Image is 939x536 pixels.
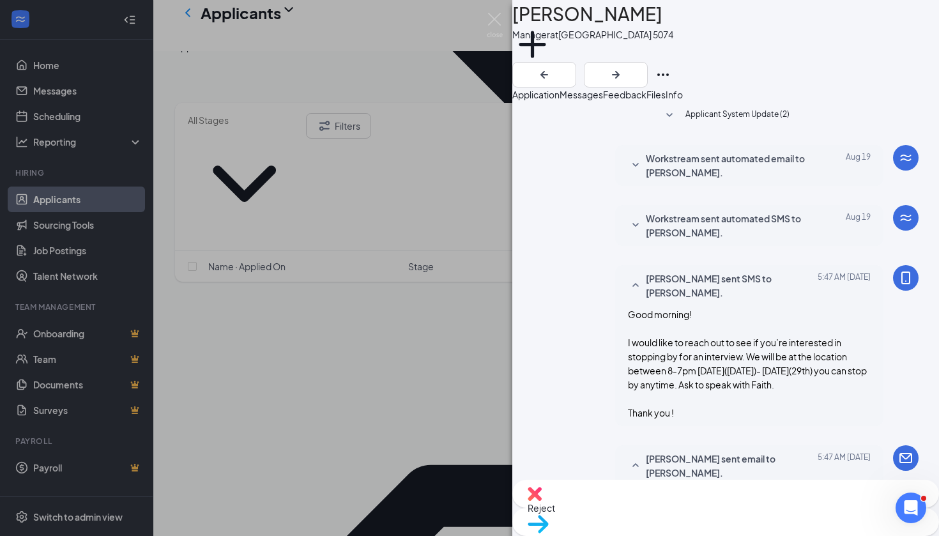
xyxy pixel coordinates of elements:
svg: Email [898,450,913,466]
span: Info [666,89,683,100]
svg: SmallChevronDown [628,158,643,173]
svg: SmallChevronUp [628,278,643,293]
span: Aug 19 [846,151,871,180]
span: [DATE] 5:47 AM [818,452,871,480]
span: Application [512,89,560,100]
span: Workstream sent automated email to [PERSON_NAME]. [646,151,813,180]
svg: MobileSms [898,270,913,286]
span: [PERSON_NAME] sent email to [PERSON_NAME]. [646,452,813,480]
button: SmallChevronDownApplicant System Update (2) [662,108,790,123]
span: Good morning! I would like to reach out to see if you’re interested in stopping by for an intervi... [628,309,867,418]
span: Aug 19 [846,211,871,240]
div: Manager at [GEOGRAPHIC_DATA] 5074 [512,28,673,41]
svg: Ellipses [655,67,671,82]
span: Messages [560,89,603,100]
svg: SmallChevronDown [628,218,643,233]
span: Reject [528,502,555,514]
button: ArrowRight [584,62,648,88]
svg: WorkstreamLogo [898,150,913,165]
svg: WorkstreamLogo [898,210,913,226]
button: PlusAdd a tag [512,24,553,79]
svg: Plus [512,24,553,65]
button: ArrowLeftNew [512,62,576,88]
span: [PERSON_NAME] sent SMS to [PERSON_NAME]. [646,272,813,300]
svg: SmallChevronDown [662,108,677,123]
svg: ArrowLeftNew [537,67,552,82]
svg: ArrowRight [608,67,623,82]
span: [DATE] 5:47 AM [818,272,871,300]
iframe: Intercom live chat [896,493,926,523]
span: Feedback [603,89,646,100]
span: Workstream sent automated SMS to [PERSON_NAME]. [646,211,813,240]
span: Files [646,89,666,100]
span: Applicant System Update (2) [685,108,790,123]
svg: SmallChevronUp [628,458,643,473]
